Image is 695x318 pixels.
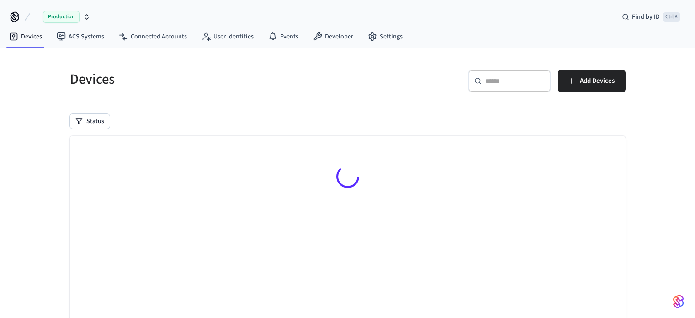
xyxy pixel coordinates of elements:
a: Devices [2,28,49,45]
a: Events [261,28,306,45]
a: User Identities [194,28,261,45]
span: Ctrl K [663,12,680,22]
div: Find by IDCtrl K [615,9,688,25]
h5: Devices [70,70,342,89]
a: Settings [361,28,410,45]
span: Add Devices [580,75,615,87]
a: Developer [306,28,361,45]
button: Add Devices [558,70,626,92]
a: ACS Systems [49,28,111,45]
span: Find by ID [632,12,660,22]
button: Status [70,114,110,129]
a: Connected Accounts [111,28,194,45]
img: SeamLogoGradient.69752ec5.svg [673,294,684,309]
span: Production [43,11,80,23]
